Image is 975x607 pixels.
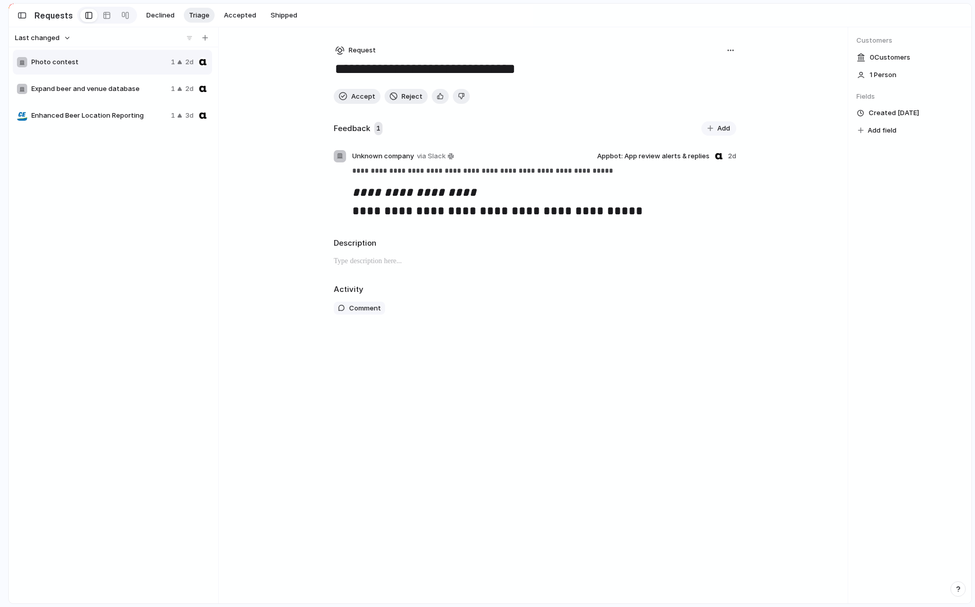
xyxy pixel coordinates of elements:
a: via Slack [415,150,456,162]
span: Add field [868,125,896,136]
span: 1 [171,84,175,94]
span: Declined [146,10,175,21]
span: via Slack [417,151,446,161]
span: 2d [185,57,194,67]
span: 1 [171,111,175,121]
h2: Activity [334,284,364,296]
button: Request [334,44,377,57]
span: Shipped [271,10,297,21]
button: Accept [334,89,380,104]
h2: Feedback [334,123,370,135]
span: Customers [856,35,963,46]
button: Declined [141,8,180,23]
span: Triage [189,10,209,21]
span: 2d [728,151,736,161]
span: 2d [185,84,194,94]
button: Shipped [265,8,302,23]
span: Add [717,123,730,134]
button: Last changed [13,31,72,45]
span: Request [349,45,376,56]
span: Fields [856,91,963,102]
span: 3d [185,111,194,121]
span: Accepted [224,10,256,21]
span: 1 Person [870,70,896,80]
button: Accepted [219,8,261,23]
span: Expand beer and venue database [31,84,167,94]
span: 1 [374,122,383,135]
span: Unknown company [352,151,414,161]
span: Appbot: App review alerts & replies [597,151,710,161]
span: Comment [349,303,381,314]
span: Photo contest [31,57,167,67]
span: Reject [402,91,423,102]
h2: Description [334,237,736,249]
span: Last changed [15,33,60,43]
span: Created [DATE] [869,108,919,118]
span: 0 Customer s [870,52,910,63]
button: Comment [334,302,385,315]
button: Add [701,121,736,136]
button: Add field [856,124,898,137]
button: Reject [385,89,428,104]
h2: Requests [34,9,73,22]
span: Accept [351,91,375,102]
span: Enhanced Beer Location Reporting [31,111,167,121]
span: 1 [171,57,175,67]
button: Triage [184,8,215,23]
